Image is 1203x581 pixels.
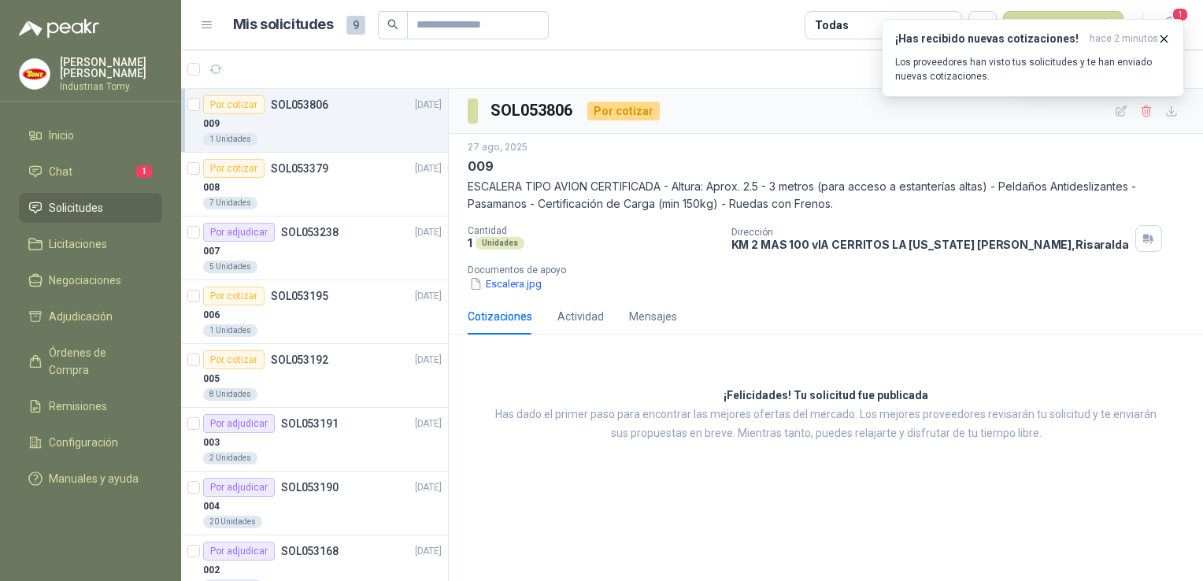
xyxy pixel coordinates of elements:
[233,13,334,36] h1: Mis solicitudes
[1003,11,1123,39] button: Nueva solicitud
[468,178,1184,213] p: ESCALERA TIPO AVION CERTIFICADA - Altura: Aprox. 2.5 - 3 metros (para acceso a estanterías altas)...
[557,308,604,325] div: Actividad
[415,161,442,176] p: [DATE]
[203,287,265,305] div: Por cotizar
[19,229,162,259] a: Licitaciones
[731,227,1129,238] p: Dirección
[415,416,442,431] p: [DATE]
[60,57,162,79] p: [PERSON_NAME] [PERSON_NAME]
[203,197,257,209] div: 7 Unidades
[181,408,448,472] a: Por adjudicarSOL053191[DATE] 0032 Unidades
[19,391,162,421] a: Remisiones
[415,544,442,559] p: [DATE]
[19,338,162,385] a: Órdenes de Compra
[135,165,153,178] span: 1
[815,17,848,34] div: Todas
[490,98,575,123] h3: SOL053806
[629,308,677,325] div: Mensajes
[203,563,220,578] p: 002
[49,308,113,325] span: Adjudicación
[181,280,448,344] a: Por cotizarSOL053195[DATE] 0061 Unidades
[203,180,220,195] p: 008
[203,372,220,387] p: 005
[203,499,220,514] p: 004
[181,472,448,535] a: Por adjudicarSOL053190[DATE] 00420 Unidades
[468,158,493,175] p: 009
[49,127,74,144] span: Inicio
[488,405,1164,443] p: Has dado el primer paso para encontrar las mejores ofertas del mercado. Los mejores proveedores r...
[49,199,103,216] span: Solicitudes
[415,98,442,113] p: [DATE]
[415,289,442,304] p: [DATE]
[415,480,442,495] p: [DATE]
[19,193,162,223] a: Solicitudes
[203,350,265,369] div: Por cotizar
[281,482,339,493] p: SOL053190
[203,261,257,273] div: 5 Unidades
[19,265,162,295] a: Negociaciones
[281,418,339,429] p: SOL053191
[20,59,50,89] img: Company Logo
[203,324,257,337] div: 1 Unidades
[415,225,442,240] p: [DATE]
[468,225,719,236] p: Cantidad
[19,157,162,187] a: Chat1
[49,272,121,289] span: Negociaciones
[203,542,275,561] div: Por adjudicar
[60,82,162,91] p: Industrias Tomy
[203,414,275,433] div: Por adjudicar
[271,290,328,302] p: SOL053195
[19,464,162,494] a: Manuales y ayuda
[415,353,442,368] p: [DATE]
[203,244,220,259] p: 007
[19,120,162,150] a: Inicio
[724,387,928,405] h3: ¡Felicidades! Tu solicitud fue publicada
[49,470,139,487] span: Manuales y ayuda
[895,55,1171,83] p: Los proveedores han visto tus solicitudes y te han enviado nuevas cotizaciones.
[281,546,339,557] p: SOL053168
[468,236,472,250] p: 1
[468,308,532,325] div: Cotizaciones
[587,102,660,120] div: Por cotizar
[181,89,448,153] a: Por cotizarSOL053806[DATE] 0091 Unidades
[1090,32,1158,46] span: hace 2 minutos
[49,163,72,180] span: Chat
[203,388,257,401] div: 8 Unidades
[271,354,328,365] p: SOL053192
[19,19,99,38] img: Logo peakr
[271,163,328,174] p: SOL053379
[1172,7,1189,22] span: 1
[19,427,162,457] a: Configuración
[49,398,107,415] span: Remisiones
[281,227,339,238] p: SOL053238
[387,19,398,30] span: search
[49,344,147,379] span: Órdenes de Compra
[203,452,257,464] div: 2 Unidades
[181,216,448,280] a: Por adjudicarSOL053238[DATE] 0075 Unidades
[49,434,118,451] span: Configuración
[203,117,220,131] p: 009
[882,19,1184,97] button: ¡Has recibido nuevas cotizaciones!hace 2 minutos Los proveedores han visto tus solicitudes y te h...
[476,237,524,250] div: Unidades
[895,32,1083,46] h3: ¡Has recibido nuevas cotizaciones!
[181,344,448,408] a: Por cotizarSOL053192[DATE] 0058 Unidades
[203,95,265,114] div: Por cotizar
[203,478,275,497] div: Por adjudicar
[468,265,1197,276] p: Documentos de apoyo
[203,435,220,450] p: 003
[203,159,265,178] div: Por cotizar
[49,235,107,253] span: Licitaciones
[181,153,448,216] a: Por cotizarSOL053379[DATE] 0087 Unidades
[271,99,328,110] p: SOL053806
[203,308,220,323] p: 006
[203,516,262,528] div: 20 Unidades
[203,223,275,242] div: Por adjudicar
[731,238,1129,251] p: KM 2 MAS 100 vIA CERRITOS LA [US_STATE] [PERSON_NAME] , Risaralda
[346,16,365,35] span: 9
[19,302,162,331] a: Adjudicación
[468,276,543,292] button: Escalera.jpg
[1156,11,1184,39] button: 1
[203,133,257,146] div: 1 Unidades
[468,140,527,155] p: 27 ago, 2025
